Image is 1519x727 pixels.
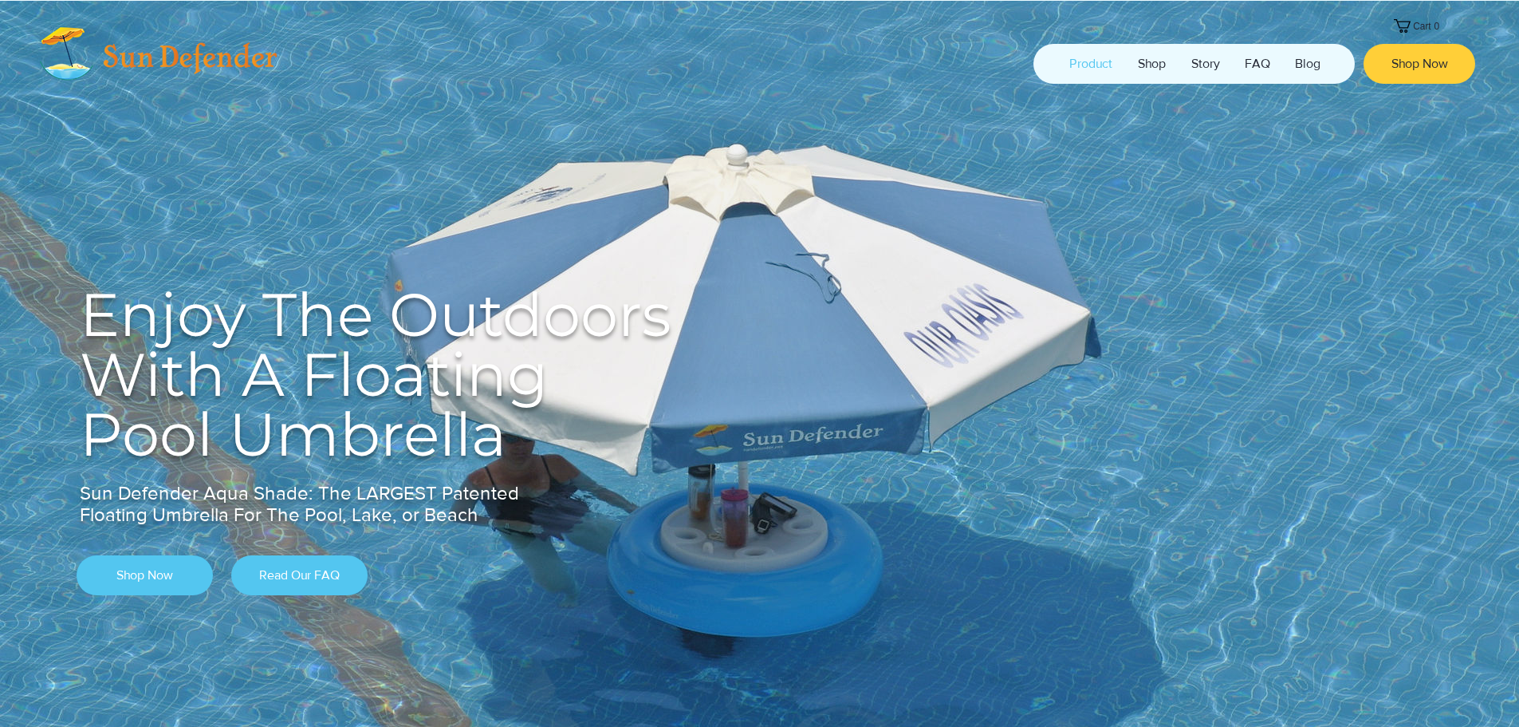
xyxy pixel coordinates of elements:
[1057,44,1124,84] a: Product
[1282,44,1332,84] a: Blog
[231,555,368,595] a: Read Our FAQ
[1232,44,1282,84] a: FAQ
[25,19,279,88] img: Sun_Defender.png
[80,278,671,471] span: Enjoy The Outdoors With A Floating Pool Umbrella
[1394,19,1445,33] a: Cart with 0 items
[1183,44,1228,84] p: Story
[1413,21,1431,32] text: Cart
[1364,44,1475,84] a: Shop Now
[116,567,173,584] span: Shop Now
[77,555,213,595] a: Shop Now
[1033,44,1355,84] nav: Site
[80,482,519,525] span: Sun Defender Aqua Shade: The LARGEST Patented Floating Umbrella For The Pool, Lake, or Beach
[1391,55,1448,73] span: Shop Now
[1061,44,1120,84] p: Product
[1124,44,1179,84] a: Shop
[1179,44,1232,84] a: Story
[1237,44,1278,84] p: FAQ
[1130,44,1174,84] p: Shop
[1287,44,1328,84] p: Blog
[259,567,340,584] span: Read Our FAQ
[1434,21,1439,32] text: 0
